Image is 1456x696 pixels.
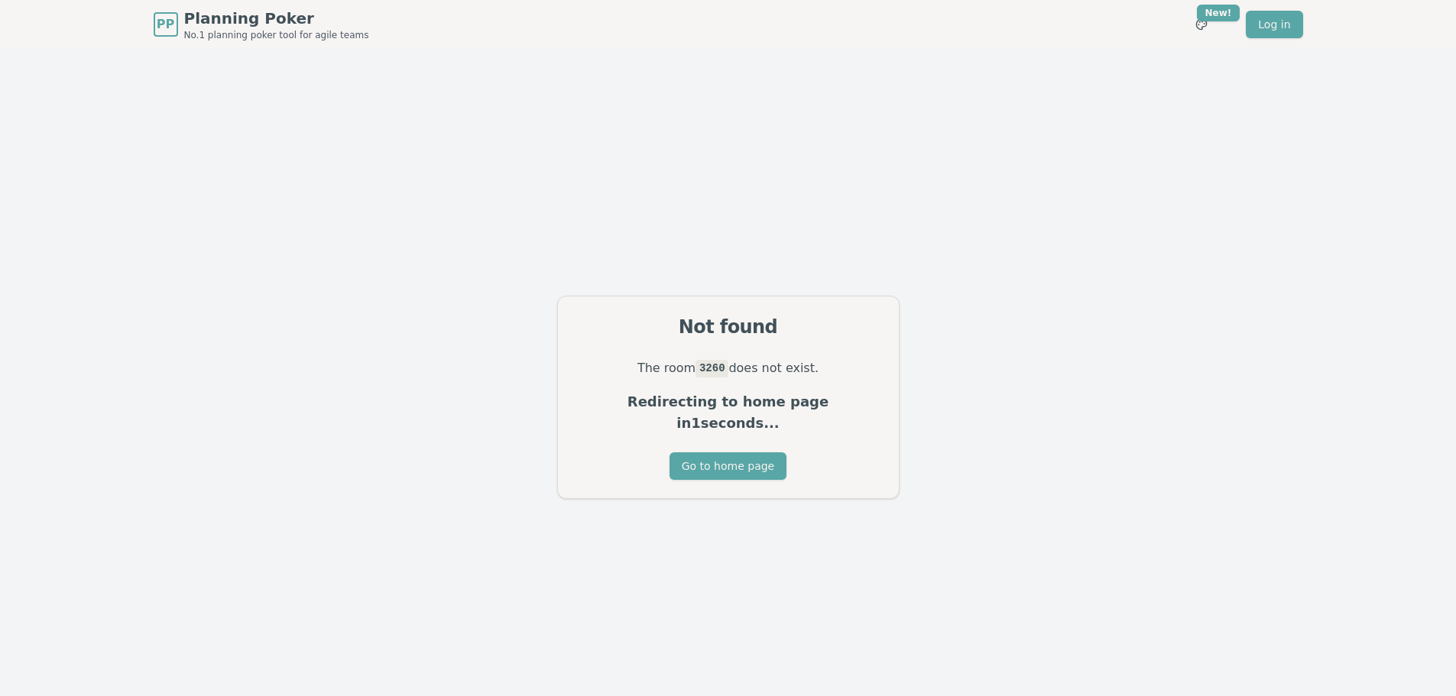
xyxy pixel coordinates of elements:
p: Redirecting to home page in 1 seconds... [576,391,880,434]
p: The room does not exist. [576,358,880,379]
span: No.1 planning poker tool for agile teams [184,29,369,41]
button: New! [1188,11,1215,38]
span: Planning Poker [184,8,369,29]
code: 3260 [696,360,728,377]
span: PP [157,15,174,34]
a: Log in [1246,11,1302,38]
div: Not found [576,315,880,339]
a: PPPlanning PokerNo.1 planning poker tool for agile teams [154,8,369,41]
div: New! [1197,5,1240,21]
button: Go to home page [670,452,786,480]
